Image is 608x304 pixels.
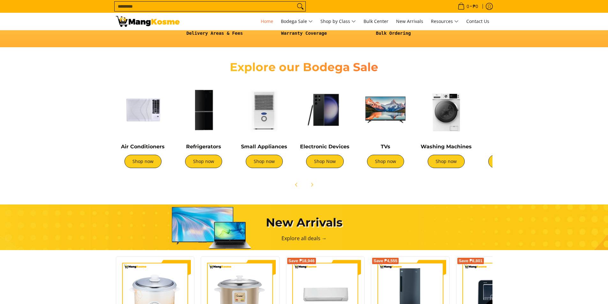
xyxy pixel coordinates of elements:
button: Next [305,178,319,192]
a: Shop by Class [317,13,359,30]
span: Save ₱4,555 [373,259,397,263]
a: TVs [381,144,390,150]
span: Bulk Center [364,18,388,24]
a: Small Appliances [241,144,287,150]
img: Mang Kosme: Your Home Appliances Warehouse Sale Partner! [116,16,180,27]
img: Air Conditioners [116,83,170,137]
span: 0 [466,4,470,9]
a: Shop now [367,155,404,168]
a: Refrigerators [186,144,221,150]
img: Electronic Devices [298,83,352,137]
a: Bulk Center [360,13,392,30]
span: Save ₱8,801 [459,259,483,263]
a: New Arrivals [393,13,426,30]
img: Washing Machines [419,83,473,137]
span: New Arrivals [396,18,423,24]
a: Shop now [124,155,161,168]
span: ₱0 [472,4,479,9]
button: Previous [289,178,304,192]
span: Shop by Class [320,18,356,26]
a: Resources [428,13,462,30]
a: Shop now [428,155,465,168]
a: Home [258,13,276,30]
a: Electronic Devices [300,144,349,150]
img: Refrigerators [176,83,231,137]
span: Save ₱18,946 [289,259,315,263]
a: Shop Now [306,155,344,168]
span: • [456,3,480,10]
a: Shop now [488,155,525,168]
a: Bodega Sale [278,13,316,30]
a: Washing Machines [421,144,472,150]
a: Contact Us [463,13,492,30]
a: Air Conditioners [121,144,165,150]
button: Search [295,2,305,11]
nav: Main Menu [186,13,492,30]
a: Shop now [185,155,222,168]
span: Home [261,18,273,24]
span: Contact Us [466,18,489,24]
img: Cookers [480,83,534,137]
img: TVs [358,83,413,137]
span: Bodega Sale [281,18,313,26]
a: Explore all deals → [281,235,327,242]
a: Shop now [246,155,283,168]
h2: Explore our Bodega Sale [212,60,397,74]
img: Small Appliances [237,83,291,137]
span: Resources [431,18,459,26]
